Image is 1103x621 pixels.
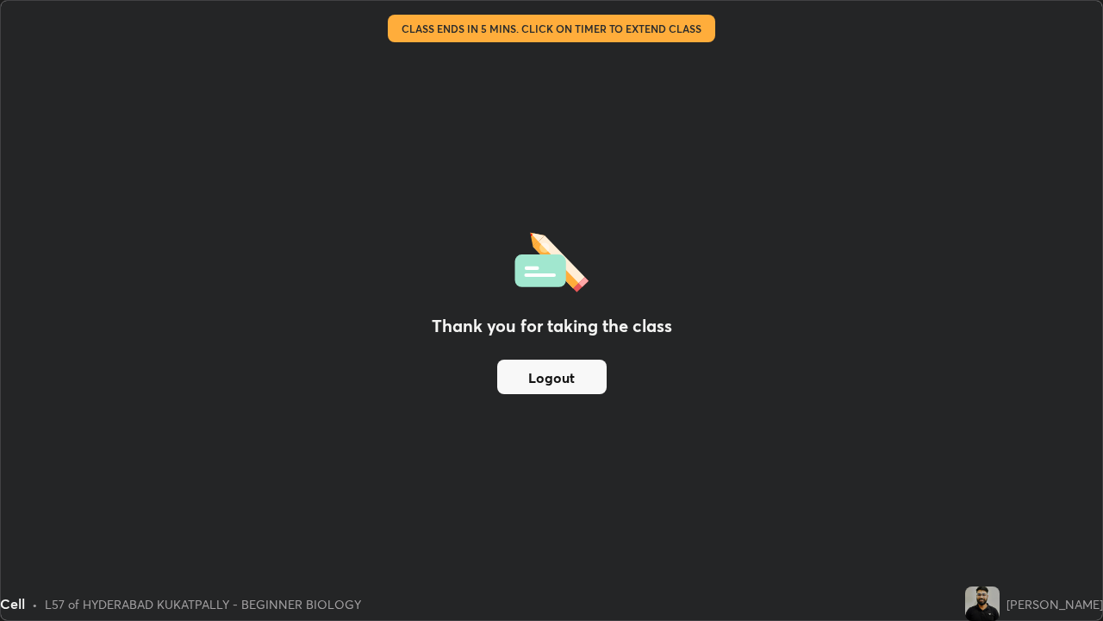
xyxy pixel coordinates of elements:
[514,227,589,292] img: offlineFeedback.1438e8b3.svg
[45,595,361,613] div: L57 of HYDERABAD KUKATPALLY - BEGINNER BIOLOGY
[497,360,607,394] button: Logout
[1006,595,1103,613] div: [PERSON_NAME]
[965,586,1000,621] img: 8066297a22de4facbdfa5d22567f1bcc.jpg
[432,313,672,339] h2: Thank you for taking the class
[32,595,38,613] div: •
